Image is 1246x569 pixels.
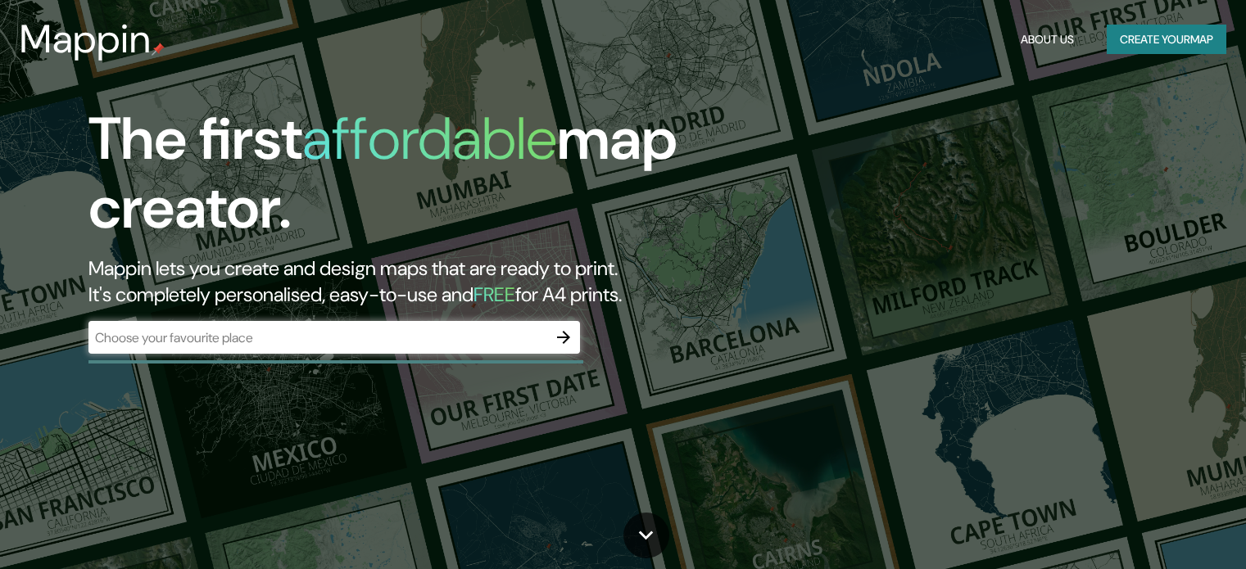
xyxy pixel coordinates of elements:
button: Create yourmap [1107,25,1226,55]
img: mappin-pin [152,43,165,56]
h5: FREE [473,282,515,307]
h3: Mappin [20,16,152,62]
h1: The first map creator. [88,105,712,255]
input: Choose your favourite place [88,328,547,347]
h1: affordable [302,101,557,177]
h2: Mappin lets you create and design maps that are ready to print. It's completely personalised, eas... [88,255,712,308]
iframe: Help widget launcher [1100,505,1228,551]
button: About Us [1014,25,1081,55]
